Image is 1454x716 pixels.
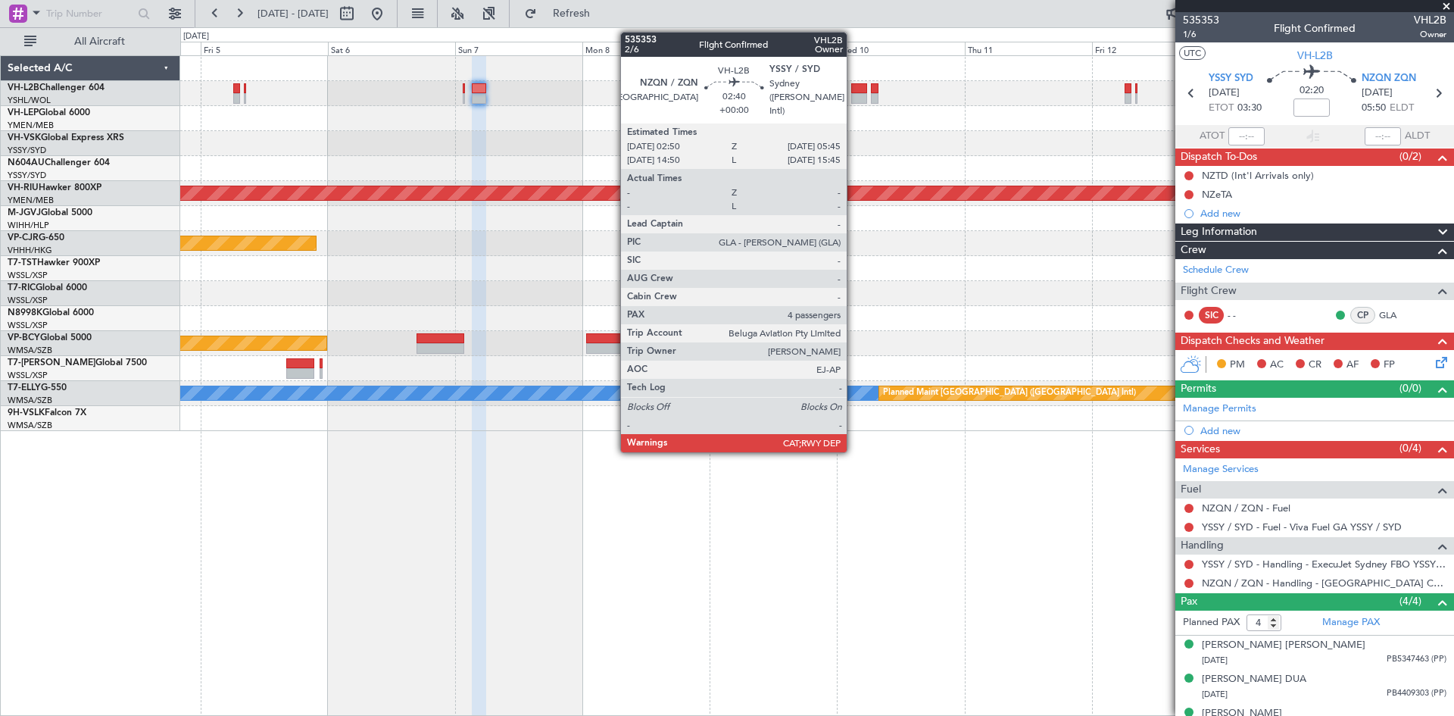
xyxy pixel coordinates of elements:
a: WMSA/SZB [8,420,52,431]
a: T7-RICGlobal 6000 [8,283,87,292]
a: T7-ELLYG-550 [8,383,67,392]
a: YSSY / SYD - Handling - ExecuJet Sydney FBO YSSY / SYD [1202,558,1446,571]
div: CP [1350,307,1375,324]
a: VH-L2BChallenger 604 [8,83,105,92]
div: Tue 9 [710,42,837,55]
span: 1/6 [1183,28,1219,41]
a: Manage Permits [1183,402,1256,417]
a: WIHH/HLP [8,220,49,231]
span: VH-L2B [1297,48,1333,64]
span: Refresh [540,8,604,19]
span: (0/0) [1399,380,1421,396]
button: All Aircraft [17,30,164,54]
div: Mon 8 [582,42,710,55]
input: --:-- [1228,127,1265,145]
span: PM [1230,358,1245,373]
span: ETOT [1209,101,1234,116]
a: YMEN/MEB [8,195,54,206]
a: WSSL/XSP [8,295,48,306]
a: N8998KGlobal 6000 [8,308,94,317]
a: VH-LEPGlobal 6000 [8,108,90,117]
span: AF [1346,358,1359,373]
span: Leg Information [1181,224,1257,241]
span: [DATE] [1202,655,1228,666]
a: Manage PAX [1322,615,1380,630]
div: Flight Confirmed [1274,20,1356,36]
span: T7-TST [8,258,37,267]
a: WSSL/XSP [8,270,48,281]
div: Planned Maint [GEOGRAPHIC_DATA] ([GEOGRAPHIC_DATA] Intl) [883,382,1136,405]
a: NZQN / ZQN - Fuel [1202,502,1290,514]
div: Sat 6 [328,42,455,55]
span: Permits [1181,380,1216,398]
span: VP-BCY [8,333,40,342]
a: YSSY/SYD [8,145,46,156]
span: Services [1181,441,1220,458]
div: Wed 10 [837,42,964,55]
a: VP-CJRG-650 [8,233,64,242]
label: Planned PAX [1183,615,1240,630]
a: WSSL/XSP [8,320,48,331]
span: [DATE] [1362,86,1393,101]
a: YMEN/MEB [8,120,54,131]
span: All Aircraft [39,36,160,47]
a: YSSY / SYD - Fuel - Viva Fuel GA YSSY / SYD [1202,521,1402,533]
span: VP-CJR [8,233,39,242]
span: CR [1309,358,1321,373]
a: GLA [1379,308,1413,322]
a: WMSA/SZB [8,395,52,406]
input: Trip Number [46,2,133,25]
a: WSSL/XSP [8,370,48,381]
a: VH-VSKGlobal Express XRS [8,133,124,142]
a: VP-BCYGlobal 5000 [8,333,92,342]
span: Fuel [1181,481,1201,499]
button: UTC [1179,46,1206,60]
span: Flight Crew [1181,283,1237,300]
a: N604AUChallenger 604 [8,158,110,167]
span: N8998K [8,308,42,317]
span: YSSY SYD [1209,71,1253,86]
span: 05:50 [1362,101,1386,116]
span: VHL2B [1414,12,1446,28]
a: M-JGVJGlobal 5000 [8,208,92,217]
span: ELDT [1390,101,1414,116]
span: [DATE] - [DATE] [257,7,329,20]
button: Refresh [517,2,608,26]
a: Manage Services [1183,462,1259,477]
span: Dispatch To-Dos [1181,149,1257,166]
span: Crew [1181,242,1206,259]
span: ALDT [1405,129,1430,144]
span: T7-RIC [8,283,36,292]
span: 9H-VSLK [8,408,45,417]
a: T7-TSTHawker 900XP [8,258,100,267]
a: WMSA/SZB [8,345,52,356]
a: YSHL/WOL [8,95,51,106]
span: (4/4) [1399,593,1421,609]
span: [DATE] [1202,689,1228,700]
span: FP [1384,358,1395,373]
a: 9H-VSLKFalcon 7X [8,408,86,417]
span: NZQN ZQN [1362,71,1416,86]
span: [DATE] [1209,86,1240,101]
a: YSSY/SYD [8,170,46,181]
span: N604AU [8,158,45,167]
div: [PERSON_NAME] DUA [1202,672,1306,687]
a: Schedule Crew [1183,263,1249,278]
a: NZQN / ZQN - Handling - [GEOGRAPHIC_DATA] Corporate Jet Services NZQN / ZQN [1202,577,1446,589]
span: (0/2) [1399,149,1421,164]
div: Sun 7 [455,42,582,55]
div: NZeTA [1202,188,1232,201]
div: Add new [1200,207,1446,220]
span: M-JGVJ [8,208,41,217]
span: T7-ELLY [8,383,41,392]
div: Fri 5 [201,42,328,55]
a: VHHH/HKG [8,245,52,256]
span: VH-VSK [8,133,41,142]
div: [PERSON_NAME] [PERSON_NAME] [1202,638,1365,653]
span: PB5347463 (PP) [1387,653,1446,666]
span: VH-RIU [8,183,39,192]
div: - - [1228,308,1262,322]
span: (0/4) [1399,440,1421,456]
span: Dispatch Checks and Weather [1181,333,1325,350]
div: Fri 12 [1092,42,1219,55]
